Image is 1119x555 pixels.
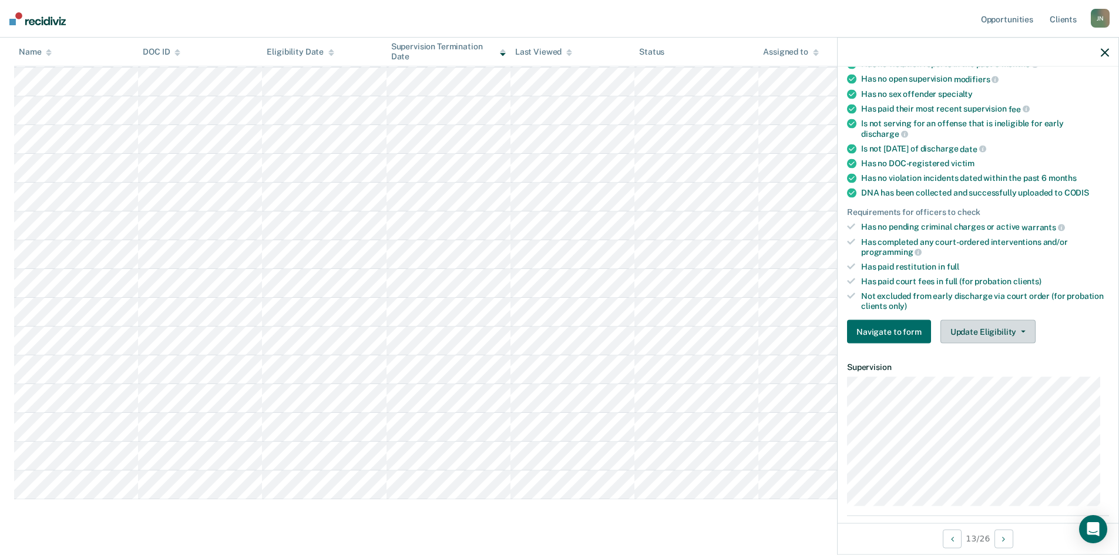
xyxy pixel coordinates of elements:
div: J N [1091,9,1110,28]
span: only) [889,301,907,310]
div: Open Intercom Messenger [1079,515,1107,543]
div: Status [639,47,664,57]
dt: Supervision [847,362,1109,372]
div: 13 / 26 [838,523,1118,554]
div: Requirements for officers to check [847,207,1109,217]
div: Has completed any court-ordered interventions and/or [861,237,1109,257]
span: specialty [938,89,973,98]
div: Name [19,47,52,57]
div: Not excluded from early discharge via court order (for probation clients [861,291,1109,311]
div: Eligibility Date [267,47,334,57]
span: date [960,144,986,153]
div: Last Viewed [515,47,572,57]
span: fee [1009,104,1030,113]
button: Update Eligibility [940,320,1036,344]
div: Has paid their most recent supervision [861,103,1109,114]
a: Navigate to form link [847,320,936,344]
span: full [947,262,959,271]
button: Previous Opportunity [943,529,962,548]
div: Has paid court fees in full (for probation [861,276,1109,286]
button: Navigate to form [847,320,931,344]
span: months [1049,173,1077,183]
span: CODIS [1064,188,1089,197]
span: victim [951,159,974,168]
div: Assigned to [763,47,818,57]
div: Has paid restitution in [861,262,1109,272]
span: months [1002,59,1039,69]
div: DOC ID [143,47,180,57]
span: discharge [861,129,908,138]
div: Has no violation incidents dated within the past 6 [861,173,1109,183]
div: DNA has been collected and successfully uploaded to [861,188,1109,198]
span: clients) [1013,276,1041,285]
div: Has no open supervision [861,74,1109,85]
div: Is not serving for an offense that is ineligible for early [861,119,1109,139]
button: Next Opportunity [994,529,1013,548]
div: Has no pending criminal charges or active [861,222,1109,233]
div: Is not [DATE] of discharge [861,143,1109,154]
span: modifiers [954,74,999,83]
span: programming [861,247,922,257]
img: Recidiviz [9,12,66,25]
div: Has no DOC-registered [861,159,1109,169]
div: Supervision Termination Date [391,42,506,62]
span: warrants [1021,222,1065,231]
div: Has no sex offender [861,89,1109,99]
